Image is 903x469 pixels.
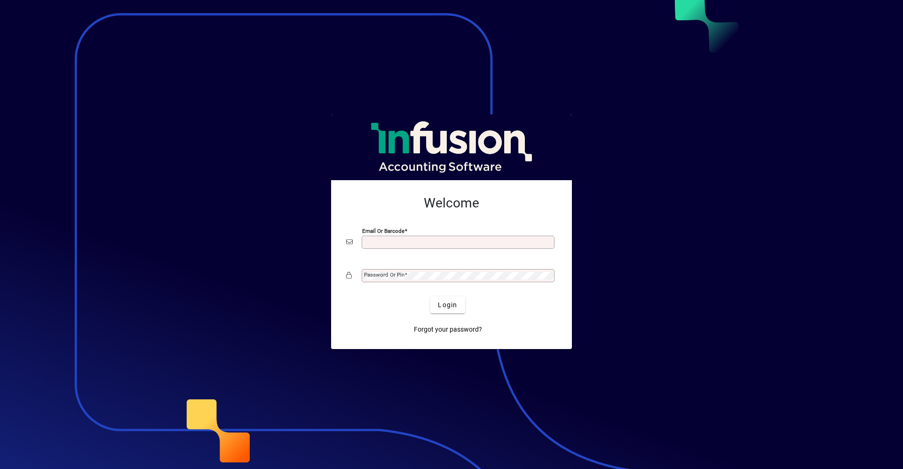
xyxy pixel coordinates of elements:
[438,300,457,310] span: Login
[362,228,404,234] mat-label: Email or Barcode
[410,321,486,338] a: Forgot your password?
[346,195,557,211] h2: Welcome
[414,325,482,334] span: Forgot your password?
[364,271,404,278] mat-label: Password or Pin
[430,296,465,313] button: Login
